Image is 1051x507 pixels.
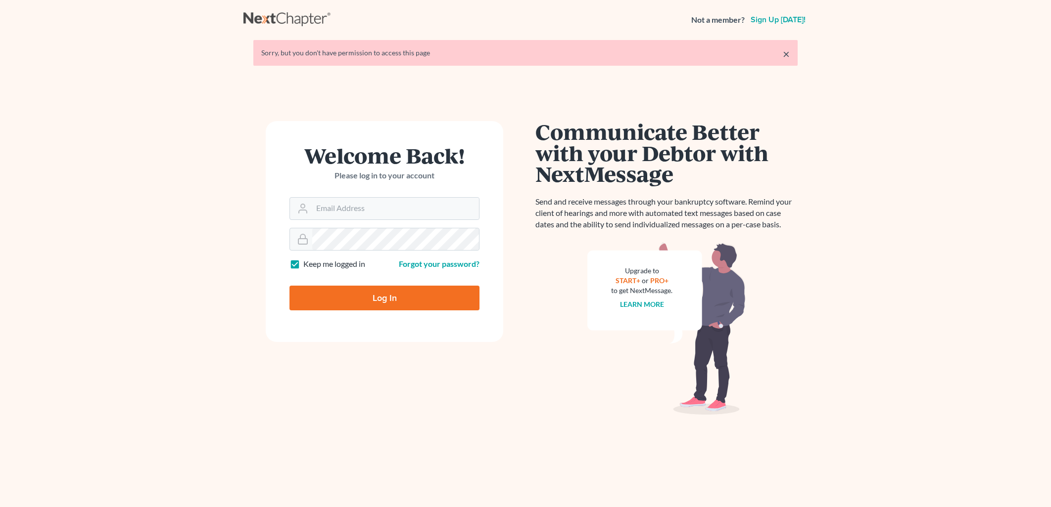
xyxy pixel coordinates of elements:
a: Learn more [620,300,664,308]
strong: Not a member? [691,14,745,26]
span: or [642,276,649,285]
div: to get NextMessage. [611,286,672,296]
div: Sorry, but you don't have permission to access this page [261,48,790,58]
a: PRO+ [650,276,669,285]
img: nextmessage_bg-59042aed3d76b12b5cd301f8e5b87938c9018125f34e5fa2b7a6b67550977c72.svg [587,242,746,415]
a: START+ [616,276,640,285]
a: × [783,48,790,60]
a: Sign up [DATE]! [749,16,808,24]
div: Upgrade to [611,266,672,276]
input: Email Address [312,198,479,219]
p: Send and receive messages through your bankruptcy software. Remind your client of hearings and mo... [535,196,798,230]
p: Please log in to your account [289,170,479,181]
input: Log In [289,286,479,310]
h1: Welcome Back! [289,145,479,166]
label: Keep me logged in [303,258,365,270]
a: Forgot your password? [399,259,479,268]
h1: Communicate Better with your Debtor with NextMessage [535,121,798,184]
